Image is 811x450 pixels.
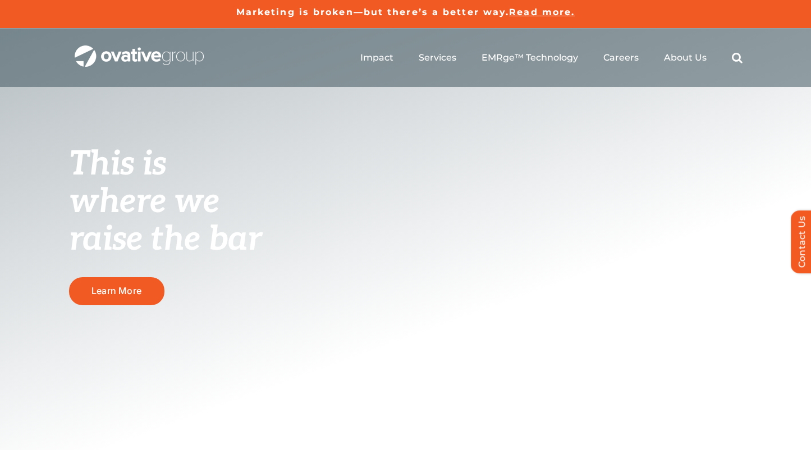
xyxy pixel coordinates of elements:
nav: Menu [360,40,743,76]
span: where we raise the bar [69,182,262,260]
a: Search [732,52,743,63]
a: Marketing is broken—but there’s a better way. [236,7,510,17]
a: OG_Full_horizontal_WHT [75,44,204,55]
a: Impact [360,52,393,63]
a: Careers [603,52,639,63]
span: Learn More [91,286,141,296]
a: Services [419,52,456,63]
a: EMRge™ Technology [482,52,578,63]
span: This is [69,144,167,185]
a: About Us [664,52,707,63]
a: Learn More [69,277,164,305]
a: Read more. [509,7,575,17]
